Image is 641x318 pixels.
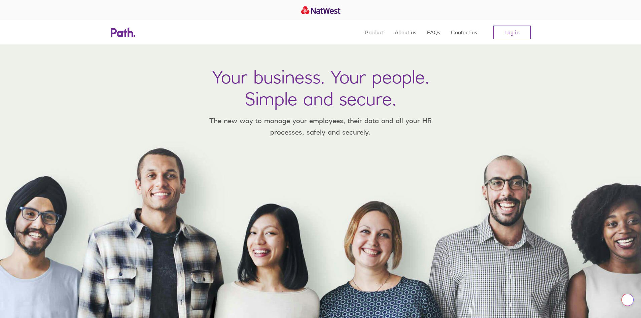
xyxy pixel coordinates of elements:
a: About us [395,20,416,44]
p: The new way to manage your employees, their data and all your HR processes, safely and securely. [200,115,442,138]
a: FAQs [427,20,440,44]
h1: Your business. Your people. Simple and secure. [212,66,429,110]
a: Product [365,20,384,44]
a: Log in [493,26,531,39]
a: Contact us [451,20,477,44]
